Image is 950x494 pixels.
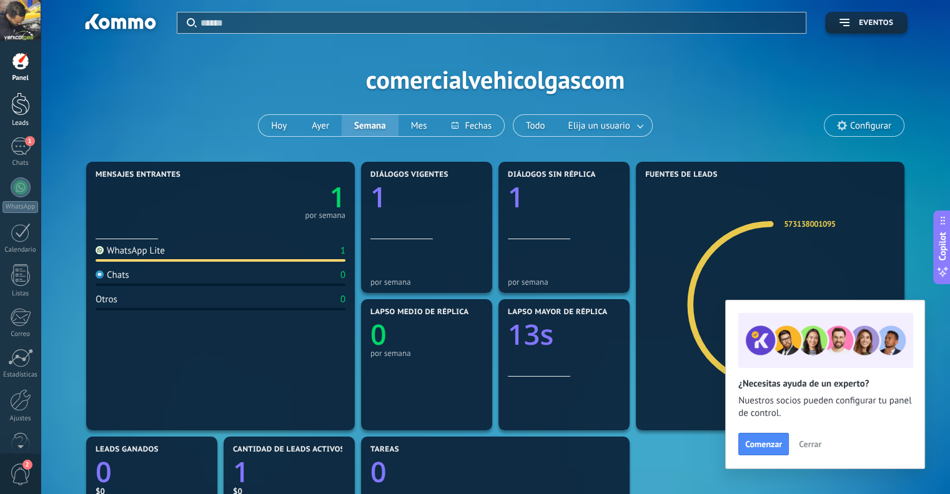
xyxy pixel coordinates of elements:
img: WhatsApp Lite [96,246,104,254]
div: por semana [370,348,483,358]
span: 1 [25,136,35,146]
div: Chats [96,269,129,281]
text: 13s [508,315,553,353]
a: 573138001095 [784,219,835,229]
button: Hoy [259,115,299,136]
button: Elija un usuario [558,115,652,136]
text: 0 [96,453,112,491]
button: Cerrar [793,435,827,453]
span: Copilot [936,232,949,260]
a: 1 [233,453,345,491]
text: 1 [233,453,249,491]
a: 0 [370,453,620,491]
span: Fuentes de leads [645,170,718,179]
a: 1 [220,178,345,216]
text: 1 [370,178,387,216]
span: Lapso mayor de réplica [508,308,607,317]
div: por semana [370,277,483,287]
div: 0 [340,294,345,305]
span: Configurar [850,121,891,131]
button: Todo [513,115,558,136]
div: Correo [2,330,39,338]
span: Nuestros socios pueden configurar tu panel de control. [738,395,912,420]
span: Leads ganados [96,445,159,454]
img: Chats [96,270,104,279]
span: Eventos [859,19,893,27]
span: Cerrar [799,440,821,448]
div: Ajustes [2,415,39,423]
div: WhatsApp [2,201,38,213]
span: Cantidad de leads activos [233,445,345,454]
span: Diálogos sin réplica [508,170,596,179]
div: 1 [340,245,345,257]
div: Estadísticas [2,371,39,379]
span: Elija un usuario [566,117,633,134]
div: Otros [96,294,117,305]
button: Comenzar [738,433,789,455]
text: 0 [370,315,387,353]
text: 0 [370,453,387,491]
div: por semana [508,277,620,287]
button: Fechas [439,115,503,136]
span: Comenzar [745,440,782,448]
span: 2 [22,460,32,470]
div: Leads [2,119,39,127]
div: Listas [2,290,39,298]
h2: ¿Necesitas ayuda de un experto? [738,378,912,390]
text: 1 [329,178,345,216]
text: 1 [508,178,524,216]
button: Ayer [299,115,342,136]
span: Tareas [370,445,399,454]
span: Mensajes entrantes [96,170,181,179]
button: Semana [342,115,398,136]
button: Mes [398,115,440,136]
span: Diálogos vigentes [370,170,448,179]
div: WhatsApp Lite [96,245,165,257]
span: Lapso medio de réplica [370,308,469,317]
a: 13s [508,315,620,353]
a: 0 [96,453,208,491]
div: Chats [2,159,39,167]
div: por semana [305,212,345,219]
div: Panel [2,74,39,82]
div: Calendario [2,246,39,254]
div: 0 [340,269,345,281]
button: Eventos [825,12,908,34]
